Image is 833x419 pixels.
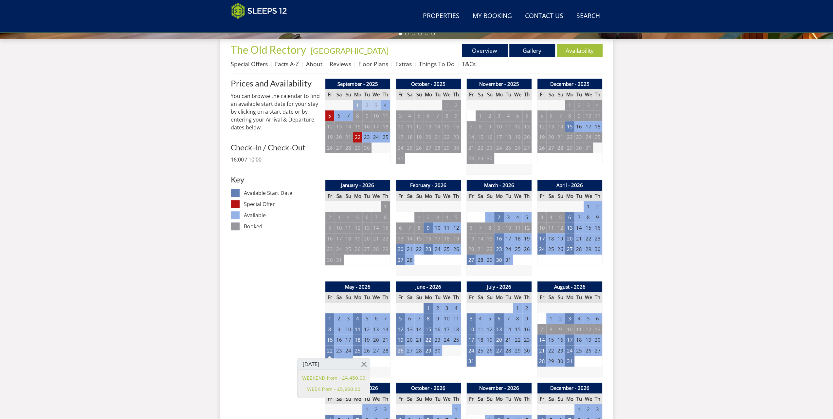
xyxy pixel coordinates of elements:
th: Su [485,191,494,201]
td: 19 [452,233,461,244]
td: 30 [452,143,461,153]
td: 6 [466,222,476,233]
th: Fr [466,89,476,100]
td: 15 [584,222,593,233]
td: 22 [381,233,390,244]
td: 9 [574,110,584,121]
td: 4 [405,110,414,121]
td: 2 [452,100,461,111]
iframe: LiveChat chat widget [705,185,833,419]
td: 18 [513,233,522,244]
td: 1 [485,212,494,223]
td: 7 [466,121,476,132]
td: 30 [485,153,494,164]
td: 18 [546,233,555,244]
td: 31 [584,143,593,153]
td: 6 [424,110,433,121]
td: 5 [513,110,522,121]
td: 8 [565,110,574,121]
th: Su [344,89,353,100]
th: Fr [325,191,334,201]
td: 3 [396,110,405,121]
td: 22 [353,132,362,143]
h2: Prices and Availability [231,79,320,88]
td: 20 [522,132,532,143]
td: 10 [584,110,593,121]
td: 10 [504,222,513,233]
th: We [584,89,593,100]
td: 25 [405,143,414,153]
td: 29 [476,153,485,164]
td: 21 [556,132,565,143]
td: 19 [414,132,424,143]
dd: Available Start Date [244,189,319,197]
td: 4 [513,212,522,223]
td: 29 [565,143,574,153]
iframe: Customer reviews powered by Trustpilot [227,23,296,29]
th: Sa [476,191,485,201]
td: 19 [325,132,334,143]
td: 26 [513,143,522,153]
td: 9 [452,110,461,121]
td: 22 [442,132,451,143]
td: 6 [522,110,532,121]
td: 17 [433,233,442,244]
td: 12 [556,222,565,233]
th: We [442,89,451,100]
td: 8 [414,222,424,233]
th: September - 2025 [325,79,390,89]
td: 11 [442,222,451,233]
a: Special Offers [231,60,268,68]
th: Fr [396,191,405,201]
td: 14 [344,121,353,132]
td: 4 [344,212,353,223]
td: 17 [494,132,503,143]
td: 20 [424,132,433,143]
td: 2 [593,201,602,212]
td: 16 [325,233,334,244]
td: 5 [353,212,362,223]
td: 22 [476,143,485,153]
th: Tu [504,89,513,100]
td: 12 [522,222,532,233]
td: 14 [433,121,442,132]
td: 14 [574,222,584,233]
a: Gallery [509,44,555,57]
td: 12 [537,121,546,132]
td: 4 [381,100,390,111]
td: 7 [433,110,442,121]
th: Tu [433,89,442,100]
th: Su [485,89,494,100]
a: Availability [557,44,603,57]
td: 11 [504,121,513,132]
td: 23 [574,132,584,143]
td: 17 [537,233,546,244]
td: 5 [556,212,565,223]
td: 30 [362,143,371,153]
a: Floor Plans [358,60,388,68]
td: 16 [362,121,371,132]
td: 9 [593,212,602,223]
td: 13 [565,222,574,233]
span: The Old Rectory [231,43,306,56]
td: 20 [362,233,371,244]
td: 7 [574,212,584,223]
td: 5 [452,212,461,223]
td: 6 [546,110,555,121]
th: Tu [574,89,584,100]
td: 7 [476,222,485,233]
th: Mo [424,89,433,100]
td: 27 [334,143,343,153]
td: 2 [325,212,334,223]
td: 23 [362,132,371,143]
td: 1 [414,212,424,223]
td: 18 [442,233,451,244]
td: 12 [325,121,334,132]
td: 10 [371,110,381,121]
th: Sa [546,89,555,100]
td: 16 [485,132,494,143]
th: Mo [353,191,362,201]
td: 23 [485,143,494,153]
td: 31 [396,153,405,164]
th: Th [381,89,390,100]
